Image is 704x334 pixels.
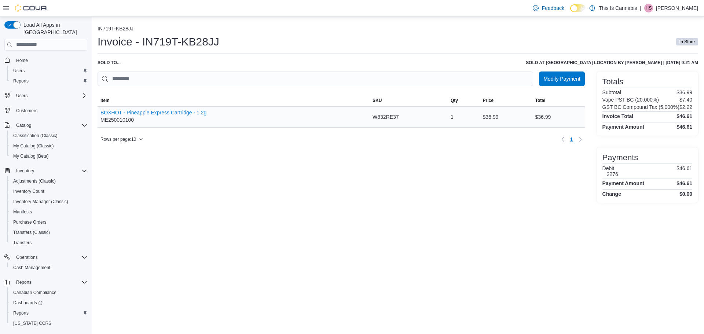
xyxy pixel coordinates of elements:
[16,279,32,285] span: Reports
[10,197,87,206] span: Inventory Manager (Classic)
[13,133,58,139] span: Classification (Classic)
[1,277,90,287] button: Reports
[16,58,28,63] span: Home
[13,153,49,159] span: My Catalog (Beta)
[602,124,645,130] h4: Payment Amount
[1,252,90,263] button: Operations
[599,4,637,12] p: This Is Cannabis
[656,4,698,12] p: [PERSON_NAME]
[448,95,480,106] button: Qty
[1,120,90,131] button: Catalog
[10,66,27,75] a: Users
[676,89,692,95] p: $36.99
[7,298,90,308] a: Dashboards
[602,153,638,162] h3: Payments
[10,208,87,216] span: Manifests
[644,4,653,12] div: Heather Sumner
[10,142,87,150] span: My Catalog (Classic)
[10,298,87,307] span: Dashboards
[13,188,44,194] span: Inventory Count
[10,218,87,227] span: Purchase Orders
[570,4,586,12] input: Dark Mode
[13,278,34,287] button: Reports
[676,113,692,119] h4: $46.61
[13,166,37,175] button: Inventory
[7,176,90,186] button: Adjustments (Classic)
[602,77,623,86] h3: Totals
[13,166,87,175] span: Inventory
[13,310,29,316] span: Reports
[13,230,50,235] span: Transfers (Classic)
[451,98,458,103] span: Qty
[480,95,532,106] button: Price
[13,320,51,326] span: [US_STATE] CCRS
[480,110,532,124] div: $36.99
[7,287,90,298] button: Canadian Compliance
[10,288,59,297] a: Canadian Compliance
[10,131,87,140] span: Classification (Classic)
[539,71,584,86] button: Modify Payment
[7,151,90,161] button: My Catalog (Beta)
[10,228,53,237] a: Transfers (Classic)
[640,4,641,12] p: |
[676,124,692,130] h4: $46.61
[543,75,580,82] span: Modify Payment
[7,186,90,197] button: Inventory Count
[10,177,59,186] a: Adjustments (Classic)
[98,95,370,106] button: Item
[13,78,29,84] span: Reports
[10,309,87,318] span: Reports
[10,187,87,196] span: Inventory Count
[483,98,494,103] span: Price
[15,4,48,12] img: Cova
[679,104,692,110] p: $2.22
[676,180,692,186] h4: $46.61
[7,207,90,217] button: Manifests
[1,91,90,101] button: Users
[679,97,692,103] p: $7.40
[10,177,87,186] span: Adjustments (Classic)
[100,110,206,115] button: BOXHOT - Pineapple Express Cartridge - 1.2g
[13,121,34,130] button: Catalog
[16,108,37,114] span: Customers
[13,253,41,262] button: Operations
[13,91,87,100] span: Users
[13,278,87,287] span: Reports
[13,106,87,115] span: Customers
[1,105,90,116] button: Customers
[10,288,87,297] span: Canadian Compliance
[448,110,480,124] div: 1
[10,238,87,247] span: Transfers
[567,133,576,145] button: Page 1 of 1
[13,178,56,184] span: Adjustments (Classic)
[13,143,54,149] span: My Catalog (Classic)
[602,191,621,197] h4: Change
[10,152,87,161] span: My Catalog (Beta)
[370,95,448,106] button: SKU
[98,60,121,66] div: Sold to ...
[10,309,32,318] a: Reports
[16,168,34,174] span: Inventory
[10,152,52,161] a: My Catalog (Beta)
[602,113,634,119] h4: Invoice Total
[10,197,71,206] a: Inventory Manager (Classic)
[602,165,618,171] h6: Debit
[532,95,585,106] button: Total
[16,254,38,260] span: Operations
[13,300,43,306] span: Dashboards
[10,218,49,227] a: Purchase Orders
[13,56,31,65] a: Home
[10,228,87,237] span: Transfers (Classic)
[10,131,60,140] a: Classification (Classic)
[607,171,618,177] h6: 2276
[13,209,32,215] span: Manifests
[10,298,45,307] a: Dashboards
[7,308,90,318] button: Reports
[10,319,54,328] a: [US_STATE] CCRS
[7,318,90,329] button: [US_STATE] CCRS
[602,97,659,103] h6: Vape PST BC (20.000%)
[7,227,90,238] button: Transfers (Classic)
[10,142,57,150] a: My Catalog (Classic)
[16,122,31,128] span: Catalog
